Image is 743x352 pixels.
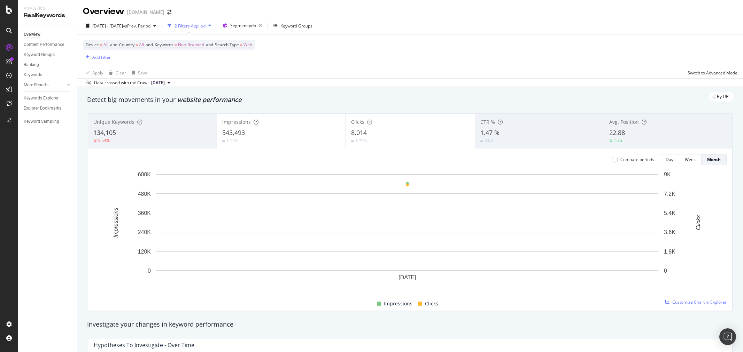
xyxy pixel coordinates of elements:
span: Avg. Position [609,119,639,125]
a: Explorer Bookmarks [24,105,72,112]
div: Open Intercom Messenger [719,328,736,345]
button: Add Filter [83,53,111,61]
div: Analytics [24,6,71,11]
span: 1.47 % [480,128,500,137]
span: vs Prev. Period [123,23,150,29]
div: Compare periods [620,157,654,162]
div: Keywords Explorer [24,95,59,102]
span: Country [119,42,134,48]
text: 5.4K [664,210,675,216]
span: CTR % [480,119,495,125]
text: 0 [148,268,151,274]
div: Explorer Bookmarks [24,105,61,112]
span: Segment: pdp [230,23,256,29]
a: Overview [24,31,72,38]
text: 360K [138,210,151,216]
div: legacy label [709,92,733,102]
button: [DATE] - [DATE]vsPrev. Period [83,20,159,31]
div: Keyword Groups [24,51,55,58]
div: Data crossed with the Crawl [94,80,148,86]
div: Keyword Sampling [24,118,59,125]
div: RealKeywords [24,11,71,19]
span: = [100,42,102,48]
span: All [103,40,108,50]
text: Impressions [113,208,119,238]
a: Keywords [24,71,72,79]
div: Apply [92,70,103,76]
span: Clicks [425,299,438,308]
img: Equal [480,140,483,142]
text: Clicks [695,215,701,230]
button: Apply [83,67,103,78]
text: 9K [664,171,671,177]
img: Equal [351,140,354,142]
button: Keyword Groups [271,20,315,31]
span: [DATE] - [DATE] [92,23,123,29]
div: Overview [24,31,40,38]
a: Keywords Explorer [24,95,72,102]
button: [DATE] [148,79,173,87]
span: 543,493 [222,128,245,137]
div: 1.25 [614,137,622,143]
span: = [240,42,242,48]
div: Ranking [24,61,39,69]
button: 2 Filters Applied [165,20,214,31]
img: Equal [222,140,225,142]
div: Overview [83,6,124,17]
div: Clear [116,70,126,76]
div: Save [138,70,147,76]
div: Keyword Groups [280,23,312,29]
text: 1.8K [664,249,675,255]
div: 2 Filters Applied [175,23,206,29]
text: 0 [664,268,667,274]
a: Keyword Groups [24,51,72,58]
span: Clicks [351,119,364,125]
span: = [175,42,177,48]
button: Day [660,154,679,165]
span: Keywords [155,42,173,48]
text: 120K [138,249,151,255]
div: Week [685,157,696,162]
div: Content Performance [24,41,64,48]
span: Impressions [222,119,251,125]
span: 134,105 [93,128,116,137]
button: Save [129,67,147,78]
div: 0.04 [485,138,493,144]
span: 22.88 [609,128,625,137]
span: Device [86,42,99,48]
text: 7.2K [664,191,675,197]
text: [DATE] [398,274,416,280]
text: 480K [138,191,151,197]
span: Search Type [215,42,239,48]
a: Ranking [24,61,72,69]
span: and [110,42,117,48]
a: More Reports [24,81,65,89]
span: 8,014 [351,128,367,137]
div: [DOMAIN_NAME] [127,9,164,16]
button: Switch to Advanced Mode [685,67,737,78]
span: 2025 Aug. 9th [151,80,165,86]
div: Add Filter [92,54,111,60]
text: 240K [138,229,151,235]
button: Clear [106,67,126,78]
button: Month [702,154,727,165]
span: All [139,40,144,50]
div: Investigate your changes in keyword performance [87,320,733,329]
span: By URL [717,95,730,99]
div: More Reports [24,81,48,89]
span: Unique Keywords [93,119,134,125]
span: and [146,42,153,48]
svg: A chart. [94,171,721,291]
div: Switch to Advanced Mode [688,70,737,76]
div: 5.54% [98,137,110,143]
a: Content Performance [24,41,72,48]
button: Segment:pdp [220,20,265,31]
span: Impressions [384,299,412,308]
span: = [136,42,138,48]
span: and [206,42,213,48]
div: 1.13% [226,138,238,144]
span: Customize Chart in Explorer [672,299,727,305]
div: Keywords [24,71,42,79]
div: arrow-right-arrow-left [167,10,171,15]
